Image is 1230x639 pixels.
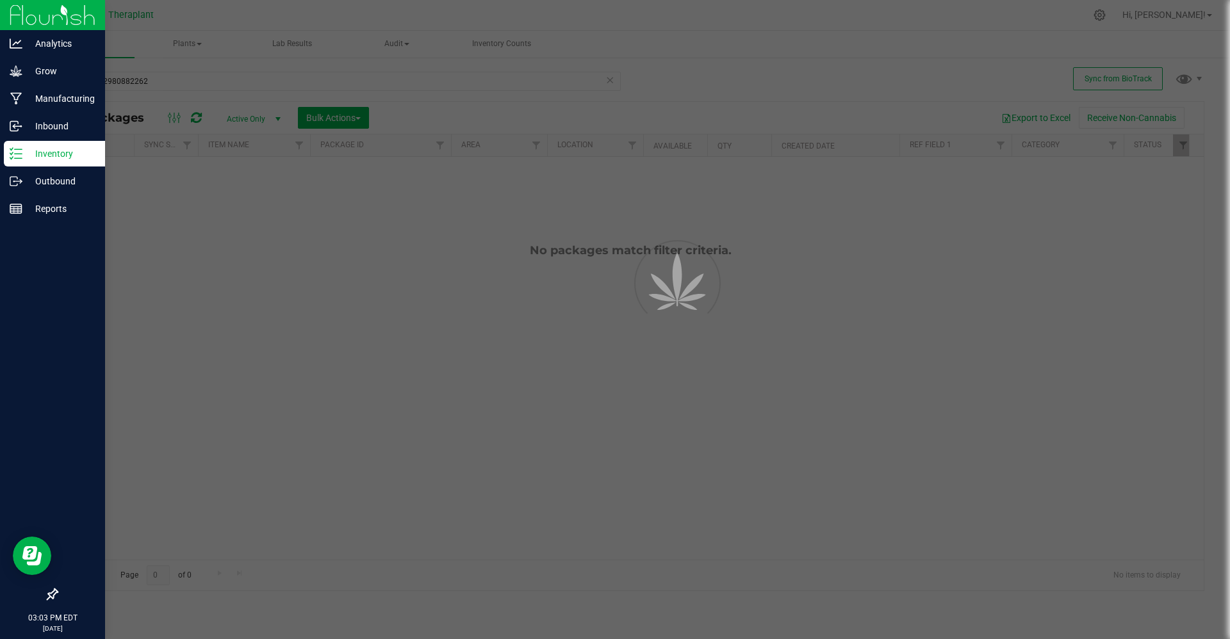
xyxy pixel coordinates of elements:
p: Grow [22,63,99,79]
p: Manufacturing [22,91,99,106]
p: Inbound [22,118,99,134]
inline-svg: Inbound [10,120,22,133]
p: Reports [22,201,99,216]
iframe: Resource center [13,537,51,575]
inline-svg: Manufacturing [10,92,22,105]
inline-svg: Grow [10,65,22,77]
p: 03:03 PM EDT [6,612,99,624]
p: [DATE] [6,624,99,633]
inline-svg: Analytics [10,37,22,50]
inline-svg: Outbound [10,175,22,188]
p: Inventory [22,146,99,161]
p: Outbound [22,174,99,189]
p: Analytics [22,36,99,51]
inline-svg: Reports [10,202,22,215]
inline-svg: Inventory [10,147,22,160]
